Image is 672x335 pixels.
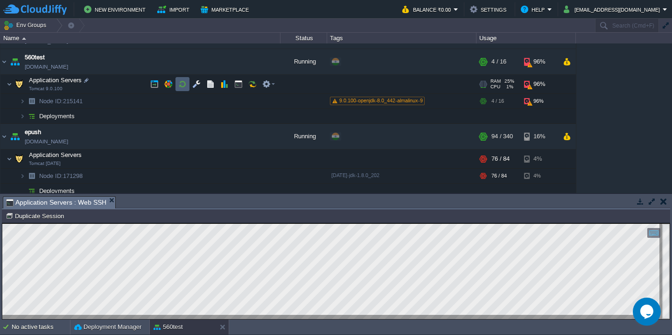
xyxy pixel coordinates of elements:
[13,150,26,168] img: AMDAwAAAACH5BAEAAAAALAAAAAABAAEAAAICRAEAOw==
[25,137,68,146] a: [DOMAIN_NAME]
[504,84,513,90] span: 1%
[3,4,67,15] img: CloudJiffy
[7,150,12,168] img: AMDAwAAAACH5BAEAAAAALAAAAAABAAEAAAICRAEAOw==
[524,75,554,93] div: 96%
[20,109,25,123] img: AMDAwAAAACH5BAEAAAAALAAAAAABAAEAAAICRAEAOw==
[25,62,68,71] a: [DOMAIN_NAME]
[20,94,25,108] img: AMDAwAAAACH5BAEAAAAALAAAAAABAAEAAAICRAEAOw==
[491,124,513,149] div: 94 / 340
[13,75,26,93] img: AMDAwAAAACH5BAEAAAAALAAAAAABAAEAAAICRAEAOw==
[39,98,63,105] span: Node ID:
[157,4,192,15] button: Import
[524,94,554,108] div: 96%
[339,98,423,103] span: 9.0.100-openjdk-8.0_442-almalinux-9
[477,33,575,43] div: Usage
[280,124,327,149] div: Running
[28,77,83,84] a: Application ServersTomcat 9.0.100
[29,86,63,92] span: Tomcat 9.0.100
[38,172,84,180] span: 171298
[25,109,38,123] img: AMDAwAAAACH5BAEAAAAALAAAAAABAAEAAAICRAEAOw==
[25,94,38,108] img: AMDAwAAAACH5BAEAAAAALAAAAAABAAEAAAICRAEAOw==
[201,4,252,15] button: Marketplace
[38,97,84,105] a: Node ID:215141
[6,212,67,220] button: Duplicate Session
[28,151,83,159] span: Application Servers
[521,4,547,15] button: Help
[524,169,554,183] div: 4%
[524,124,554,149] div: 16%
[491,169,507,183] div: 76 / 84
[20,184,25,198] img: AMDAwAAAACH5BAEAAAAALAAAAAABAAEAAAICRAEAOw==
[504,78,514,84] span: 25%
[490,78,501,84] span: RAM
[38,172,84,180] a: Node ID:171298
[8,49,21,74] img: AMDAwAAAACH5BAEAAAAALAAAAAABAAEAAAICRAEAOw==
[524,49,554,74] div: 96%
[12,320,70,335] div: No active tasks
[7,75,12,93] img: AMDAwAAAACH5BAEAAAAALAAAAAABAAEAAAICRAEAOw==
[6,197,106,208] span: Application Servers : Web SSH
[491,49,506,74] div: 4 / 16
[490,84,500,90] span: CPU
[633,298,663,326] iframe: chat widget
[491,150,510,168] div: 76 / 84
[28,76,83,84] span: Application Servers
[331,172,379,178] span: [DATE]-jdk-1.8.0_202
[491,94,504,108] div: 4 / 16
[74,322,141,332] button: Deployment Manager
[38,112,76,120] a: Deployments
[22,37,26,40] img: AMDAwAAAACH5BAEAAAAALAAAAAABAAEAAAICRAEAOw==
[470,4,509,15] button: Settings
[281,33,327,43] div: Status
[25,184,38,198] img: AMDAwAAAACH5BAEAAAAALAAAAAABAAEAAAICRAEAOw==
[0,49,8,74] img: AMDAwAAAACH5BAEAAAAALAAAAAABAAEAAAICRAEAOw==
[3,19,49,32] button: Env Groups
[28,151,83,158] a: Application ServersTomcat [DATE]
[38,97,84,105] span: 215141
[38,187,76,195] a: Deployments
[39,172,63,179] span: Node ID:
[20,169,25,183] img: AMDAwAAAACH5BAEAAAAALAAAAAABAAEAAAICRAEAOw==
[154,322,183,332] button: 560test
[25,128,41,137] a: epush
[8,124,21,149] img: AMDAwAAAACH5BAEAAAAALAAAAAABAAEAAAICRAEAOw==
[25,169,38,183] img: AMDAwAAAACH5BAEAAAAALAAAAAABAAEAAAICRAEAOw==
[564,4,663,15] button: [EMAIL_ADDRESS][DOMAIN_NAME]
[84,4,148,15] button: New Environment
[25,53,45,62] a: 560test
[402,4,454,15] button: Balance ₹0.00
[1,33,280,43] div: Name
[0,124,8,149] img: AMDAwAAAACH5BAEAAAAALAAAAAABAAEAAAICRAEAOw==
[280,49,327,74] div: Running
[524,150,554,168] div: 4%
[29,161,61,166] span: Tomcat [DATE]
[328,33,476,43] div: Tags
